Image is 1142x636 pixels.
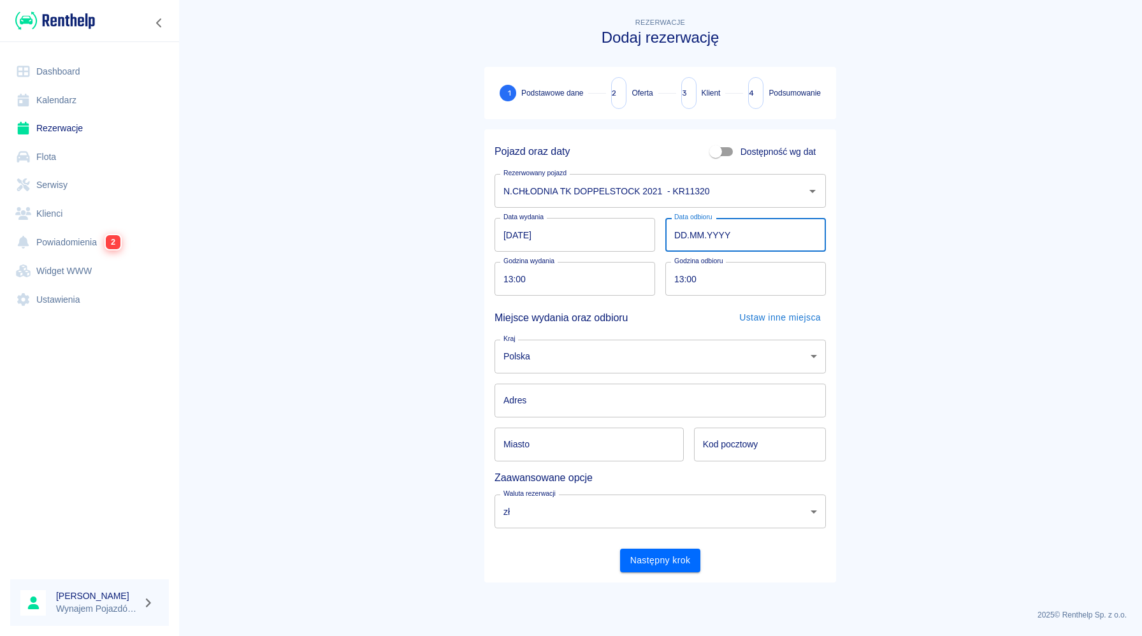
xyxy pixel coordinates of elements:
span: 4 [749,87,763,100]
p: Wynajem Pojazdów [PERSON_NAME] [56,602,138,616]
button: Ustaw inne miejsca [734,306,826,329]
input: hh:mm [495,262,646,296]
button: Zwiń nawigację [150,15,169,31]
a: Renthelp logo [10,10,95,31]
button: Następny krok [620,549,701,572]
label: Godzina odbioru [674,256,723,266]
span: Dostępność wg dat [741,145,816,159]
a: Dashboard [10,57,169,86]
h5: Miejsce wydania oraz odbioru [495,307,628,329]
a: Ustawienia [10,285,169,314]
span: Podsumowanie [769,87,821,99]
input: DD.MM.YYYY [665,218,826,252]
div: zł [495,495,826,528]
h5: Zaawansowane opcje [495,472,826,484]
span: Rezerwacje [635,18,685,26]
a: Rezerwacje [10,114,169,143]
label: Godzina wydania [503,256,554,266]
label: Waluta rezerwacji [503,489,556,498]
p: 2025 © Renthelp Sp. z o.o. [194,609,1127,621]
span: Podstawowe dane [521,87,583,99]
label: Data odbioru [674,212,712,222]
a: Flota [10,143,169,171]
label: Data wydania [503,212,544,222]
button: Otwórz [804,182,821,200]
span: Klient [702,87,721,99]
div: Polska [495,340,826,373]
h6: [PERSON_NAME] [56,589,138,602]
span: 2 [105,235,120,250]
a: Powiadomienia2 [10,228,169,257]
span: Oferta [632,87,653,99]
input: hh:mm [665,262,817,296]
label: Rezerwowany pojazd [503,168,567,178]
a: Kalendarz [10,86,169,115]
span: 3 [682,87,696,100]
h3: Dodaj rezerwację [484,29,836,47]
img: Renthelp logo [15,10,95,31]
a: Serwisy [10,171,169,199]
h5: Pojazd oraz daty [495,145,570,158]
a: Widget WWW [10,257,169,285]
label: Kraj [503,334,516,343]
input: DD.MM.YYYY [495,218,655,252]
span: 2 [612,87,626,100]
a: Klienci [10,199,169,228]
